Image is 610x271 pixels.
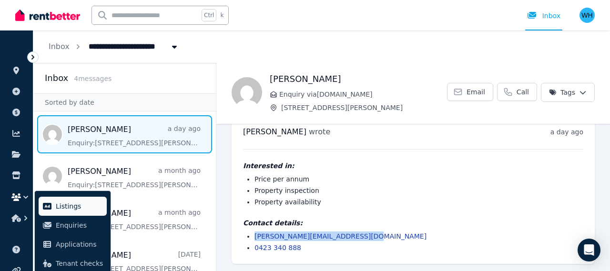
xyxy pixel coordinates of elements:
[243,127,306,136] span: [PERSON_NAME]
[447,83,493,101] a: Email
[68,208,201,231] a: [PERSON_NAME]a month agoEnquiry:[STREET_ADDRESS][PERSON_NAME].
[68,124,201,148] a: [PERSON_NAME]a day agoEnquiry:[STREET_ADDRESS][PERSON_NAME].
[254,232,427,240] a: [PERSON_NAME][EMAIL_ADDRESS][DOMAIN_NAME]
[527,11,560,20] div: Inbox
[254,186,583,195] li: Property inspection
[254,197,583,207] li: Property availability
[279,90,447,99] span: Enquiry via [DOMAIN_NAME]
[243,161,583,171] h4: Interested in:
[497,83,537,101] a: Call
[33,30,194,63] nav: Breadcrumb
[33,93,216,111] div: Sorted by date
[254,244,301,251] a: 0423 340 888
[39,235,107,254] a: Applications
[56,220,103,231] span: Enquiries
[56,201,103,212] span: Listings
[232,77,262,108] img: Judy
[578,239,600,261] div: Open Intercom Messenger
[517,87,529,97] span: Call
[15,8,80,22] img: RentBetter
[56,239,103,250] span: Applications
[49,42,70,51] a: Inbox
[220,11,224,19] span: k
[467,87,485,97] span: Email
[68,166,201,190] a: [PERSON_NAME]a month agoEnquiry:[STREET_ADDRESS][PERSON_NAME].
[281,103,447,112] span: [STREET_ADDRESS][PERSON_NAME]
[56,258,103,269] span: Tenant checks
[550,128,583,136] time: a day ago
[202,9,216,21] span: Ctrl
[579,8,595,23] img: William Henwood
[39,197,107,216] a: Listings
[243,218,583,228] h4: Contact details:
[39,216,107,235] a: Enquiries
[270,72,447,86] h1: [PERSON_NAME]
[549,88,575,97] span: Tags
[254,174,583,184] li: Price per annum
[45,71,68,85] h2: Inbox
[309,127,330,136] span: wrote
[541,83,595,102] button: Tags
[74,75,112,82] span: 4 message s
